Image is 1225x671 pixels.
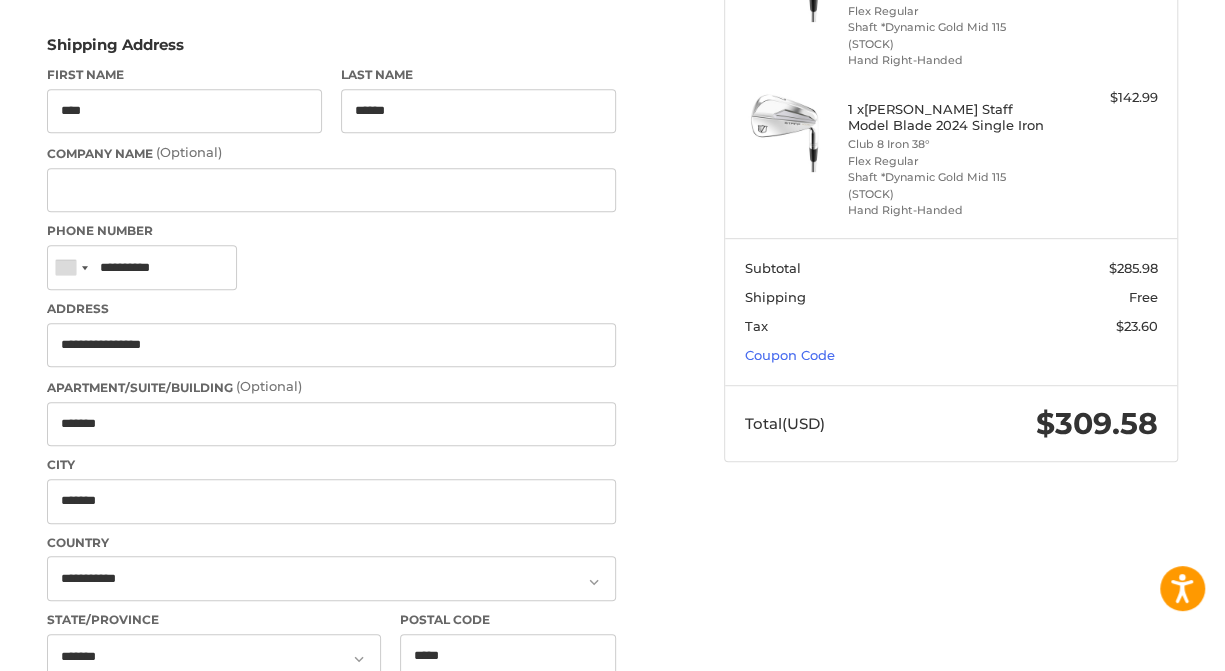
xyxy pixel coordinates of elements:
label: Address [47,300,616,318]
a: Coupon Code [745,347,835,363]
span: $23.60 [1116,318,1158,334]
label: Apartment/Suite/Building [47,377,616,397]
label: First Name [47,66,322,84]
div: $142.99 [1054,88,1157,108]
label: Postal Code [400,611,616,629]
span: Subtotal [745,260,801,276]
h4: 1 x [PERSON_NAME] Staff Model Blade 2024 Single Iron [848,101,1050,134]
li: Hand Right-Handed [848,202,1050,219]
small: (Optional) [236,378,302,394]
label: Phone Number [47,222,616,240]
li: Club 8 Iron 38° [848,136,1050,153]
legend: Shipping Address [47,34,184,66]
small: (Optional) [156,144,222,160]
label: Country [47,534,616,552]
li: Flex Regular [848,3,1050,20]
span: Shipping [745,289,806,305]
label: Last Name [341,66,616,84]
span: Tax [745,318,768,334]
label: Company Name [47,143,616,163]
span: $285.98 [1109,260,1158,276]
li: Flex Regular [848,153,1050,170]
li: Shaft *Dynamic Gold Mid 115 (STOCK) [848,19,1050,52]
span: Total (USD) [745,414,825,433]
span: $309.58 [1036,405,1158,442]
label: City [47,456,616,474]
li: Shaft *Dynamic Gold Mid 115 (STOCK) [848,169,1050,202]
li: Hand Right-Handed [848,52,1050,69]
label: State/Province [47,611,381,629]
span: Free [1129,289,1158,305]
